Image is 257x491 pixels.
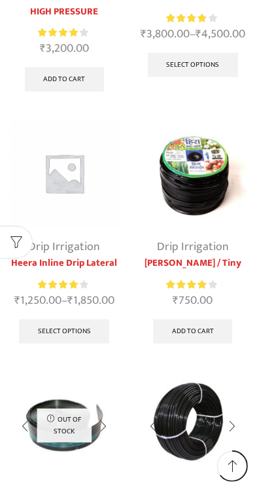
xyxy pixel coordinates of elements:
span: ₹ [40,39,46,58]
a: [PERSON_NAME] / Tiny [139,256,248,270]
img: Tiny Drip Lateral [139,119,248,228]
span: ₹ [14,291,20,310]
bdi: 4,500.00 [196,24,245,44]
bdi: 3,800.00 [141,24,190,44]
a: Drip Irrigation [28,237,100,257]
span: – [10,292,119,310]
img: Krishi Pipe [10,371,119,481]
a: Heera Inline Drip Lateral [10,256,119,270]
span: Rated out of 5 [38,278,78,291]
a: Drip Irrigation [157,237,229,257]
a: Select options for “Heera Inline Drip Lateral” [19,319,109,344]
bdi: 1,250.00 [14,291,61,310]
a: Select options for “HEERA EASY TO FIT SET” [148,53,238,77]
span: ₹ [67,291,73,310]
div: Rated 3.83 out of 5 [166,12,219,25]
span: Rated out of 5 [166,278,207,291]
a: Add to cart: “Heera Nano / Tiny” [153,319,232,344]
span: Rated out of 5 [166,12,207,25]
span: Rated out of 5 [38,26,79,39]
bdi: 3,200.00 [40,39,89,58]
a: Add to cart: “HEERA PIPE MASTER HIGH PRESSURE” [25,67,104,92]
div: Rated 3.81 out of 5 [38,278,91,291]
bdi: 750.00 [173,291,213,310]
img: Placeholder [10,119,119,228]
span: – [139,26,248,43]
span: ₹ [173,291,179,310]
bdi: 1,850.00 [67,291,114,310]
div: Rated 3.86 out of 5 [38,26,91,39]
div: Rated 3.80 out of 5 [166,278,219,291]
p: Out of stock [37,409,92,443]
img: Heera Online Drip Lateral [139,371,248,481]
span: ₹ [141,24,146,44]
span: ₹ [196,24,201,44]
